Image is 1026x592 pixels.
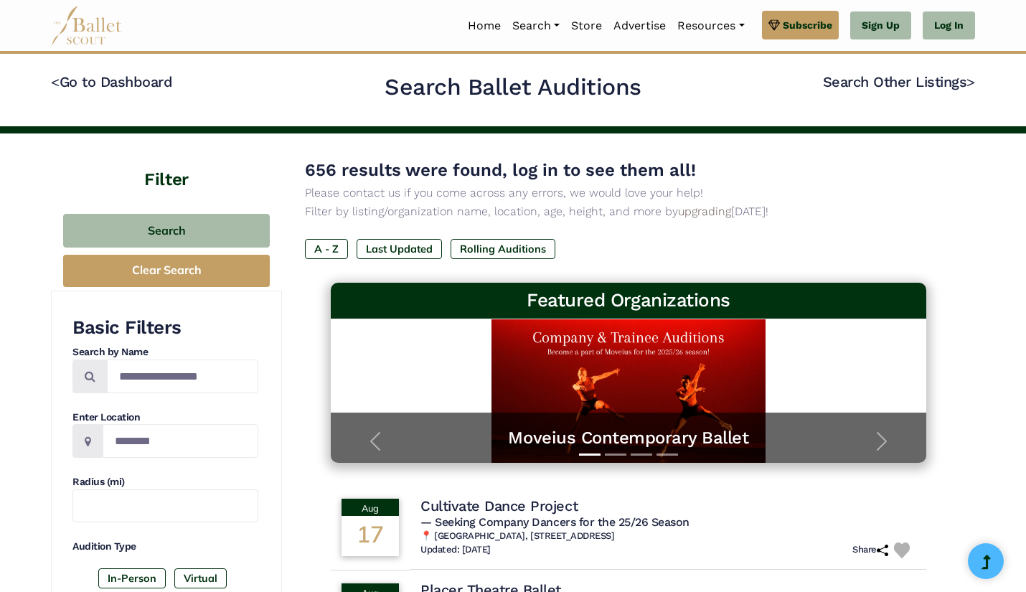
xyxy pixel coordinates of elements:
[672,11,750,41] a: Resources
[462,11,507,41] a: Home
[631,446,652,463] button: Slide 3
[72,540,258,554] h4: Audition Type
[608,11,672,41] a: Advertise
[305,239,348,259] label: A - Z
[63,255,270,287] button: Clear Search
[305,160,696,180] span: 656 results were found, log in to see them all!
[420,544,491,556] h6: Updated: [DATE]
[768,17,780,33] img: gem.svg
[420,530,916,542] h6: 📍 [GEOGRAPHIC_DATA], [STREET_ADDRESS]
[966,72,975,90] code: >
[579,446,601,463] button: Slide 1
[103,424,258,458] input: Location
[63,214,270,248] button: Search
[51,133,282,192] h4: Filter
[342,288,915,313] h3: Featured Organizations
[72,410,258,425] h4: Enter Location
[342,499,399,516] div: Aug
[385,72,641,103] h2: Search Ballet Auditions
[305,184,952,202] p: Please contact us if you come across any errors, we would love your help!
[850,11,911,40] a: Sign Up
[342,516,399,556] div: 17
[107,360,258,393] input: Search by names...
[823,73,975,90] a: Search Other Listings>
[72,475,258,489] h4: Radius (mi)
[345,427,912,449] a: Moveius Contemporary Ballet
[605,446,626,463] button: Slide 2
[852,544,888,556] h6: Share
[762,11,839,39] a: Subscribe
[656,446,678,463] button: Slide 4
[923,11,975,40] a: Log In
[507,11,565,41] a: Search
[678,205,731,218] a: upgrading
[51,73,172,90] a: <Go to Dashboard
[357,239,442,259] label: Last Updated
[565,11,608,41] a: Store
[98,568,166,588] label: In-Person
[174,568,227,588] label: Virtual
[72,345,258,360] h4: Search by Name
[451,239,555,259] label: Rolling Auditions
[51,72,60,90] code: <
[783,17,832,33] span: Subscribe
[420,515,690,529] span: — Seeking Company Dancers for the 25/26 Season
[305,202,952,221] p: Filter by listing/organization name, location, age, height, and more by [DATE]!
[420,497,578,515] h4: Cultivate Dance Project
[72,316,258,340] h3: Basic Filters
